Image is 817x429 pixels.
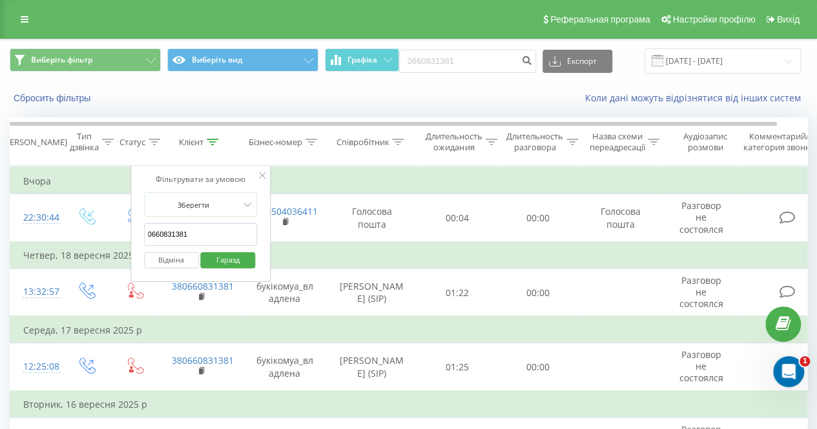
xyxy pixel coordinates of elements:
input: Пошук за номером [399,50,536,73]
button: Відміна [144,252,199,268]
button: Сбросить фільтры [10,92,97,104]
font: Разговор не состоялся [679,199,723,235]
font: Сбросить фільтры [14,93,90,103]
font: 01:22 [446,286,469,299]
font: Статус [119,136,145,148]
button: Експорт [543,50,612,73]
input: введіть значення [144,223,258,246]
a: 380504036411 [256,205,318,217]
font: Тип дзвінка [70,130,99,153]
button: Гаразд [201,252,256,268]
font: Вторник, 16 вересня 2025 р [23,398,147,410]
font: 1 [802,357,807,365]
font: Співробітник [336,136,389,148]
font: Назва схеми переадресації [589,130,645,153]
font: 22:30:44 [23,211,59,223]
font: 12:25:08 [23,360,59,372]
font: Длительность ожидания [426,130,482,153]
font: Виберіть фільтр [31,54,92,65]
a: 380660831381 [172,280,234,292]
font: Разговор не состоялся [679,348,723,384]
font: Графіка [347,54,377,65]
button: Графіка [325,48,399,72]
font: [PERSON_NAME] [2,136,67,148]
font: Вихід [777,14,800,25]
iframe: Живий чат у інтеркомі [773,356,804,387]
font: Четвер, 18 вересня 2025 р [23,249,142,261]
font: Експорт [567,55,597,66]
font: Голосова пошта [352,205,392,230]
font: 00:00 [526,361,550,373]
font: Відміна [158,255,184,264]
font: [PERSON_NAME] (SIP) [340,354,404,379]
font: Середа, 17 вересня 2025 р [23,324,142,336]
font: Гаразд [216,255,240,264]
font: Реферальная програма [550,14,650,25]
font: 13:32:57 [23,285,59,297]
button: Виберіть вид [167,48,318,72]
font: Фільтрувати за умовою [156,174,245,185]
font: Настройки профілю [672,14,755,25]
font: Вчора [23,175,51,187]
font: Бізнес-номер [249,136,302,148]
font: Клієнт [179,136,203,148]
font: Длительность разговора [506,130,563,153]
font: 00:00 [526,212,550,224]
font: Виберіть вид [192,54,242,65]
button: Виберіть фільтр [10,48,161,72]
font: Разговор не состоялся [679,274,723,310]
font: [PERSON_NAME] (SIP) [340,280,404,305]
a: Коли дані можуть відрізнятися від інших систем [585,92,807,104]
font: Голосова пошта [601,205,641,230]
font: Комментарий/категория звонка [743,130,814,153]
a: 380660831381 [172,354,234,366]
font: Аудіозапис розмови [683,130,727,153]
font: 01:25 [446,361,469,373]
font: букікомуа_владлена [256,280,313,305]
font: Коли дані можуть відрізнятися від інших систем [585,92,801,104]
font: 00:04 [446,212,469,224]
font: 00:00 [526,286,550,299]
font: букікомуа_владлена [256,354,313,379]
